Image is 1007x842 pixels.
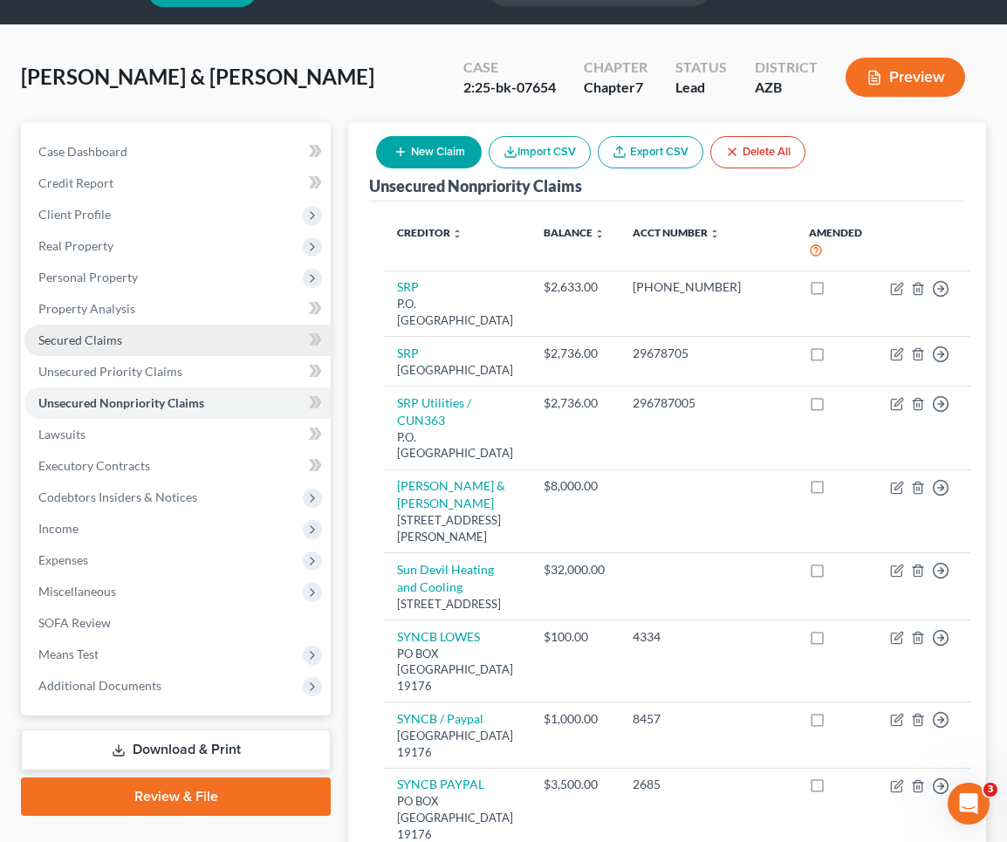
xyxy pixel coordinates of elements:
[544,710,605,728] div: $1,000.00
[544,477,605,495] div: $8,000.00
[635,79,643,95] span: 7
[21,777,331,816] a: Review & File
[38,207,111,222] span: Client Profile
[38,615,111,630] span: SOFA Review
[710,136,805,168] button: Delete All
[983,783,997,797] span: 3
[38,175,113,190] span: Credit Report
[21,64,374,89] span: [PERSON_NAME] & [PERSON_NAME]
[38,395,204,410] span: Unsecured Nonpriority Claims
[38,270,138,284] span: Personal Property
[397,596,516,613] div: [STREET_ADDRESS]
[397,279,419,294] a: SRP
[633,394,781,412] div: 296787005
[584,58,647,78] div: Chapter
[397,362,516,379] div: [GEOGRAPHIC_DATA]
[544,226,605,239] a: Balance unfold_more
[24,607,331,639] a: SOFA Review
[397,346,419,360] a: SRP
[38,458,150,473] span: Executory Contracts
[24,387,331,419] a: Unsecured Nonpriority Claims
[24,356,331,387] a: Unsecured Priority Claims
[38,521,79,536] span: Income
[544,345,605,362] div: $2,736.00
[463,58,556,78] div: Case
[24,168,331,199] a: Credit Report
[846,58,965,97] button: Preview
[24,136,331,168] a: Case Dashboard
[633,226,720,239] a: Acct Number unfold_more
[594,229,605,239] i: unfold_more
[463,78,556,98] div: 2:25-bk-07654
[369,175,582,196] div: Unsecured Nonpriority Claims
[633,710,781,728] div: 8457
[544,394,605,412] div: $2,736.00
[584,78,647,98] div: Chapter
[544,278,605,296] div: $2,633.00
[397,728,516,760] div: [GEOGRAPHIC_DATA] 19176
[397,395,471,428] a: SRP Utilities / CUN363
[397,711,483,726] a: SYNCB / Paypal
[376,136,482,168] button: New Claim
[452,229,462,239] i: unfold_more
[633,776,781,793] div: 2685
[544,628,605,646] div: $100.00
[709,229,720,239] i: unfold_more
[38,678,161,693] span: Additional Documents
[397,793,516,842] div: PO BOX [GEOGRAPHIC_DATA] 19176
[397,226,462,239] a: Creditor unfold_more
[38,238,113,253] span: Real Property
[397,777,484,791] a: SYNCB PAYPAL
[633,628,781,646] div: 4334
[38,584,116,599] span: Miscellaneous
[544,561,605,578] div: $32,000.00
[38,332,122,347] span: Secured Claims
[397,646,516,695] div: PO BOX [GEOGRAPHIC_DATA] 19176
[38,552,88,567] span: Expenses
[24,293,331,325] a: Property Analysis
[397,429,516,462] div: P.O. [GEOGRAPHIC_DATA]
[675,78,727,98] div: Lead
[633,278,781,296] div: [PHONE_NUMBER]
[21,729,331,770] a: Download & Print
[598,136,703,168] a: Export CSV
[397,296,516,328] div: P.O. [GEOGRAPHIC_DATA]
[24,419,331,450] a: Lawsuits
[755,78,818,98] div: AZB
[397,478,505,510] a: [PERSON_NAME] & [PERSON_NAME]
[397,629,480,644] a: SYNCB LOWES
[755,58,818,78] div: District
[38,489,197,504] span: Codebtors Insiders & Notices
[489,136,591,168] button: Import CSV
[633,345,781,362] div: 29678705
[948,783,990,825] iframe: Intercom live chat
[675,58,727,78] div: Status
[38,427,86,442] span: Lawsuits
[544,776,605,793] div: $3,500.00
[795,216,876,270] th: Amended
[24,450,331,482] a: Executory Contracts
[38,364,182,379] span: Unsecured Priority Claims
[38,144,127,159] span: Case Dashboard
[24,325,331,356] a: Secured Claims
[38,301,135,316] span: Property Analysis
[397,512,516,544] div: [STREET_ADDRESS][PERSON_NAME]
[38,647,99,661] span: Means Test
[397,562,494,594] a: Sun Devil Heating and Cooling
